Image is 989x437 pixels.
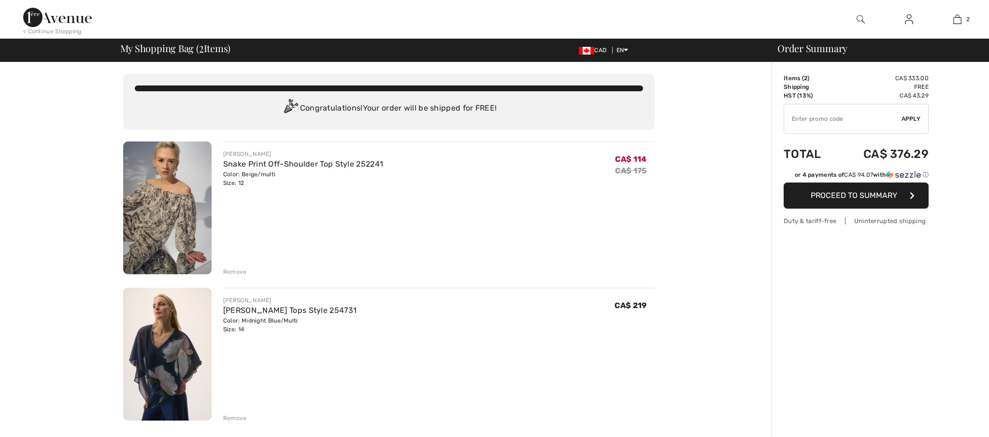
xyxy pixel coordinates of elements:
[615,155,646,164] span: CA$ 114
[836,74,929,83] td: CA$ 333.00
[123,288,212,421] img: Joseph Ribkoff Tops Style 254731
[579,47,594,55] img: Canadian Dollar
[784,216,929,226] div: Duty & tariff-free | Uninterrupted shipping
[784,183,929,209] button: Proceed to Summary
[784,74,836,83] td: Items ( )
[615,166,646,175] s: CA$ 175
[223,268,247,276] div: Remove
[905,14,913,25] img: My Info
[223,170,383,187] div: Color: Beige/multi Size: 12
[933,14,981,25] a: 2
[223,159,383,169] a: Snake Print Off-Shoulder Top Style 252241
[223,306,357,315] a: [PERSON_NAME] Tops Style 254731
[135,99,643,118] div: Congratulations! Your order will be shipped for FREE!
[23,8,92,27] img: 1ère Avenue
[784,170,929,183] div: or 4 payments ofCA$ 94.07withSezzle Click to learn more about Sezzle
[795,170,929,179] div: or 4 payments of with
[223,150,383,158] div: [PERSON_NAME]
[579,47,610,54] span: CAD
[804,75,807,82] span: 2
[784,104,902,133] input: Promo code
[836,83,929,91] td: Free
[784,91,836,100] td: HST (13%)
[223,296,357,305] div: [PERSON_NAME]
[784,83,836,91] td: Shipping
[784,138,836,170] td: Total
[966,15,970,24] span: 2
[199,41,204,54] span: 2
[902,114,921,123] span: Apply
[123,141,212,274] img: Snake Print Off-Shoulder Top Style 252241
[223,414,247,423] div: Remove
[897,14,921,26] a: Sign In
[616,47,629,54] span: EN
[953,14,961,25] img: My Bag
[615,301,646,310] span: CA$ 219
[223,316,357,334] div: Color: Midnight Blue/Multi Size: 14
[120,43,231,53] span: My Shopping Bag ( Items)
[811,191,897,200] span: Proceed to Summary
[281,99,300,118] img: Congratulation2.svg
[836,91,929,100] td: CA$ 43.29
[836,138,929,170] td: CA$ 376.29
[844,171,873,178] span: CA$ 94.07
[886,170,921,179] img: Sezzle
[857,14,865,25] img: search the website
[23,27,82,36] div: < Continue Shopping
[766,43,983,53] div: Order Summary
